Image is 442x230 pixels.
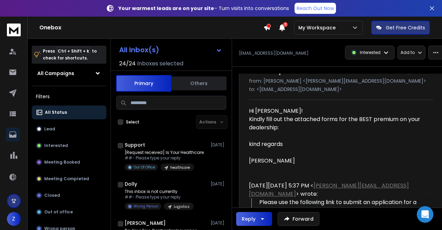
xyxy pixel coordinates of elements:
[44,143,68,148] p: Interested
[125,150,204,155] p: [Request received] Is Your Healthcare
[44,209,73,215] p: Out of office
[125,194,194,200] p: ##- Please type your reply
[125,141,145,148] h1: Support
[7,212,21,226] button: Z
[126,119,140,125] label: Select
[45,110,67,115] p: All Status
[125,220,166,227] h1: [PERSON_NAME]
[119,59,136,68] span: 24 / 24
[249,86,433,93] p: to: <[EMAIL_ADDRESS][DOMAIN_NAME]>
[119,46,159,53] h1: All Inbox(s)
[44,193,60,198] p: Closed
[242,215,256,222] div: Reply
[211,220,226,226] p: [DATE]
[298,24,338,31] p: My Workspace
[44,126,55,132] p: Lead
[32,205,106,219] button: Out of office
[239,50,309,56] p: [EMAIL_ADDRESS][DOMAIN_NAME]
[32,66,106,80] button: All Campaigns
[171,76,227,91] button: Others
[116,75,171,92] button: Primary
[118,5,214,12] strong: Your warmest leads are on your site
[125,155,204,161] p: ##- Please type your reply
[134,165,155,170] p: Out Of Office
[125,181,137,187] h1: Dolly
[259,198,428,215] div: Please use the following link to submit an application for a quote:
[297,5,334,12] p: Reach Out Now
[57,47,90,55] span: Ctrl + Shift + k
[295,3,336,14] a: Reach Out Now
[249,182,409,198] a: [PERSON_NAME][EMAIL_ADDRESS][DOMAIN_NAME]
[249,182,428,198] div: [DATE][DATE] 5:37 PM < > wrote:
[44,159,80,165] p: Meeting Booked
[37,70,74,77] h1: All Campaigns
[211,181,226,187] p: [DATE]
[32,139,106,153] button: Interested
[118,5,289,12] p: – Turn visits into conversations
[386,24,425,31] p: Get Free Credits
[32,155,106,169] button: Meeting Booked
[44,176,89,182] p: Meeting Completed
[360,50,381,55] p: Interested
[39,24,263,32] h1: Onebox
[114,43,228,57] button: All Inbox(s)
[249,77,433,84] p: from: [PERSON_NAME] <[PERSON_NAME][EMAIL_ADDRESS][DOMAIN_NAME]>
[170,165,190,170] p: healthcare
[134,204,158,209] p: Wrong Person
[125,189,194,194] p: This inbox is not currently
[174,204,190,209] p: Logistics
[43,48,97,62] p: Press to check for shortcuts.
[236,212,272,226] button: Reply
[32,105,106,119] button: All Status
[137,59,183,68] h3: Inboxes selected
[32,172,106,186] button: Meeting Completed
[249,157,428,165] div: [PERSON_NAME]
[417,206,433,223] div: Open Intercom Messenger
[249,107,428,148] div: Hi [PERSON_NAME]! Kindly fill out the attached forms for the BEST premium on your dealership: kin...
[401,50,415,55] p: Add to
[32,122,106,136] button: Lead
[211,142,226,148] p: [DATE]
[283,22,288,27] span: 2
[371,21,430,35] button: Get Free Credits
[32,188,106,202] button: Closed
[278,212,319,226] button: Forward
[7,24,21,36] img: logo
[32,92,106,101] h3: Filters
